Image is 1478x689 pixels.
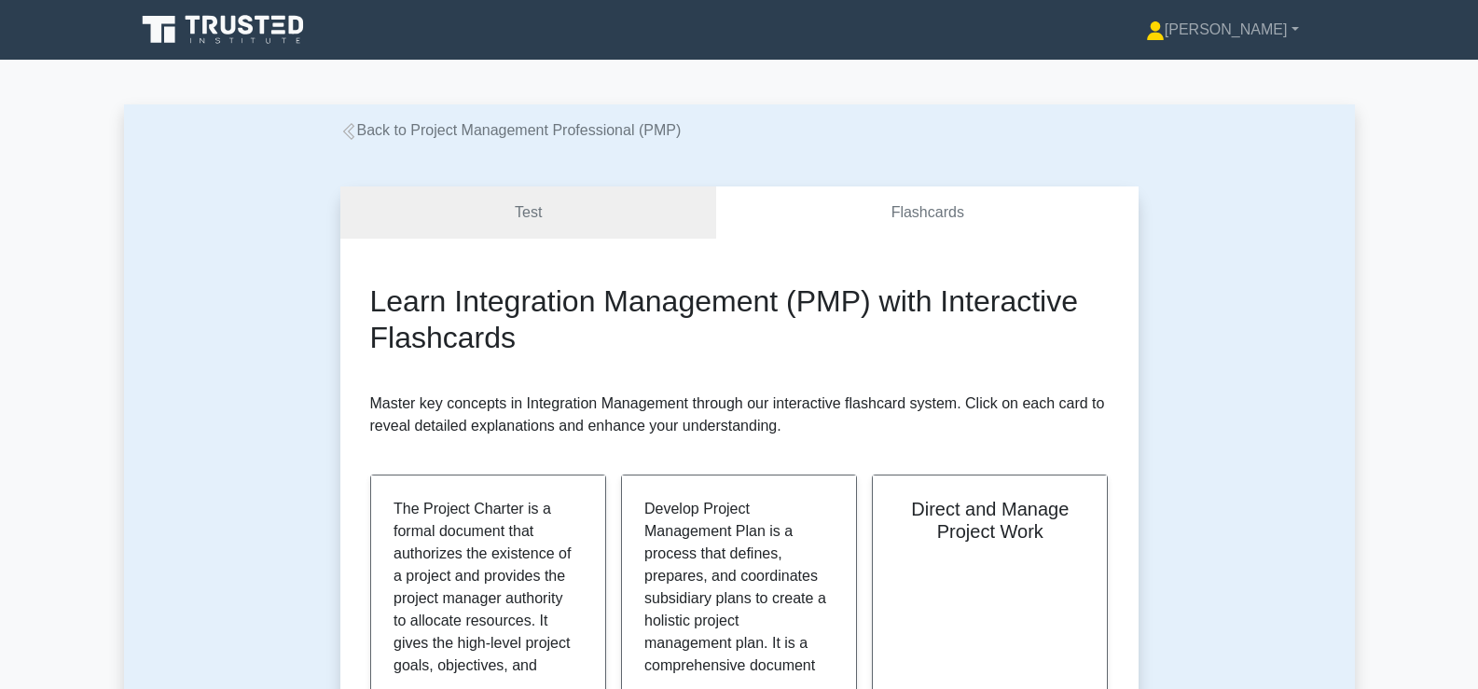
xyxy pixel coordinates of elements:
a: Flashcards [716,186,1138,240]
h2: Learn Integration Management (PMP) with Interactive Flashcards [370,283,1109,355]
a: Back to Project Management Professional (PMP) [340,122,682,138]
a: Test [340,186,717,240]
a: [PERSON_NAME] [1101,11,1344,48]
h2: Direct and Manage Project Work [895,498,1084,543]
p: Master key concepts in Integration Management through our interactive flashcard system. Click on ... [370,393,1109,437]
